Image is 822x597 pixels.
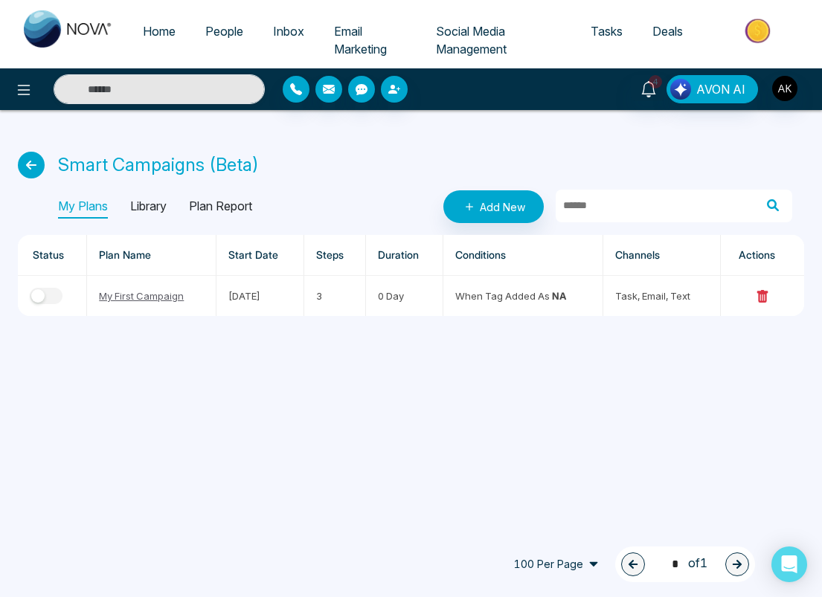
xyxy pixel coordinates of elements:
button: AVON AI [667,75,758,103]
td: 3 [304,276,366,316]
img: Nova CRM Logo [24,10,113,48]
span: AVON AI [696,80,745,98]
td: [DATE] [216,276,304,316]
td: task, email, text [603,276,721,316]
a: Social Media Management [421,17,576,63]
td: 0 Day [366,276,443,316]
span: 100 Per Page [501,552,609,576]
th: Plan Name [87,235,216,276]
strong: NA [552,290,566,302]
a: Add New [443,190,544,223]
p: Library [130,195,167,219]
th: Start Date [216,235,304,276]
span: Email Marketing [334,24,387,57]
span: Deals [652,24,683,39]
img: User Avatar [772,76,797,101]
span: Home [143,24,176,39]
span: Inbox [273,24,304,39]
a: People [190,17,258,45]
span: Tasks [591,24,623,39]
a: Home [128,17,190,45]
p: Smart Campaigns (Beta) [58,152,259,178]
th: Channels [603,235,721,276]
th: Steps [304,235,366,276]
a: Deals [638,17,698,45]
a: Email Marketing [319,17,421,63]
th: Duration [366,235,443,276]
td: When tag added as [443,276,603,316]
th: Conditions [443,235,603,276]
a: Tasks [576,17,638,45]
span: of 1 [663,554,707,574]
span: People [205,24,243,39]
a: Inbox [258,17,319,45]
th: Status [18,235,87,276]
a: 4 [631,75,667,101]
span: Social Media Management [436,24,507,57]
th: Actions [721,235,804,276]
span: 4 [649,75,662,88]
div: Open Intercom Messenger [771,546,807,582]
img: Market-place.gif [705,14,813,48]
p: Plan Report [189,195,252,219]
a: My First Campaign [99,290,184,302]
img: Lead Flow [670,79,691,100]
p: My Plans [58,195,108,219]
